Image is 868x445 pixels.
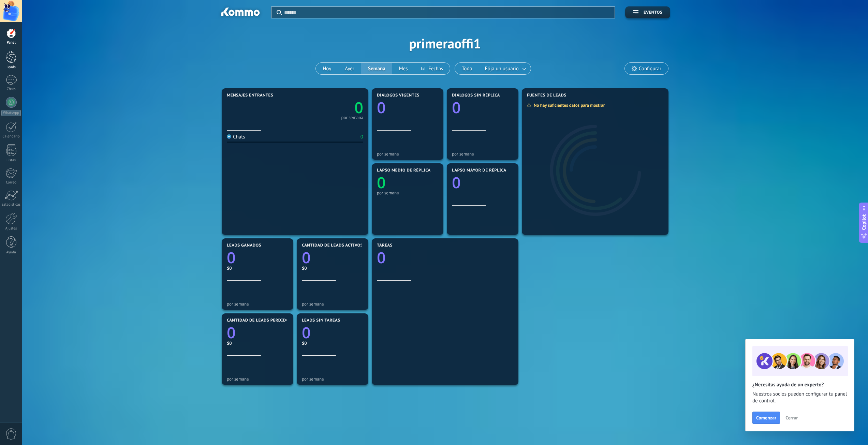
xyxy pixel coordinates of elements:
div: por semana [341,116,363,119]
a: 0 [295,97,363,118]
span: Copilot [860,214,867,230]
div: WhatsApp [1,110,21,116]
button: Hoy [316,63,338,74]
text: 0 [227,322,236,343]
span: Leads sin tareas [302,318,340,323]
div: No hay suficientes datos para mostrar [527,102,609,108]
text: 0 [377,247,386,268]
button: Fechas [414,63,450,74]
div: por semana [452,151,513,157]
div: $0 [227,265,288,271]
div: Calendario [1,134,21,139]
text: 0 [227,247,236,268]
div: 0 [361,134,363,140]
span: Configurar [639,66,661,72]
span: Leads ganados [227,243,261,248]
a: 0 [227,322,288,343]
text: 0 [354,97,363,118]
button: Semana [361,63,392,74]
text: 0 [302,247,311,268]
div: por semana [302,376,363,382]
div: Correo [1,180,21,185]
a: 0 [302,247,363,268]
span: Diálogos vigentes [377,93,420,98]
div: $0 [302,265,363,271]
div: Chats [227,134,245,140]
button: Ayer [338,63,361,74]
span: Fuentes de leads [527,93,567,98]
span: Diálogos sin réplica [452,93,500,98]
div: Chats [1,87,21,91]
span: Cantidad de leads perdidos [227,318,292,323]
div: por semana [302,301,363,307]
span: Cantidad de leads activos [302,243,363,248]
span: Lapso medio de réplica [377,168,431,173]
text: 0 [377,172,386,193]
span: Cerrar [785,415,798,420]
span: Mensajes entrantes [227,93,273,98]
span: Comenzar [756,415,776,420]
span: Eventos [644,10,662,15]
div: Listas [1,158,21,163]
button: Elija un usuario [479,63,531,74]
button: Mes [392,63,415,74]
text: 0 [377,97,386,118]
div: Ayuda [1,250,21,255]
img: Chats [227,134,231,139]
div: Estadísticas [1,203,21,207]
a: 0 [377,247,513,268]
h2: ¿Necesitas ayuda de un experto? [752,382,847,388]
span: Tareas [377,243,393,248]
div: por semana [377,190,438,195]
div: por semana [227,376,288,382]
button: Todo [455,63,479,74]
div: por semana [227,301,288,307]
button: Comenzar [752,412,780,424]
div: Ajustes [1,226,21,231]
div: $0 [227,340,288,346]
span: Nuestros socios pueden configurar tu panel de control. [752,391,847,404]
div: por semana [377,151,438,157]
text: 0 [452,97,461,118]
text: 0 [452,172,461,193]
div: $0 [302,340,363,346]
span: Elija un usuario [484,64,520,73]
span: Lapso mayor de réplica [452,168,506,173]
button: Cerrar [782,413,801,423]
div: Leads [1,65,21,70]
a: 0 [302,322,363,343]
button: Eventos [625,6,670,18]
a: 0 [227,247,288,268]
div: Panel [1,41,21,45]
text: 0 [302,322,311,343]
